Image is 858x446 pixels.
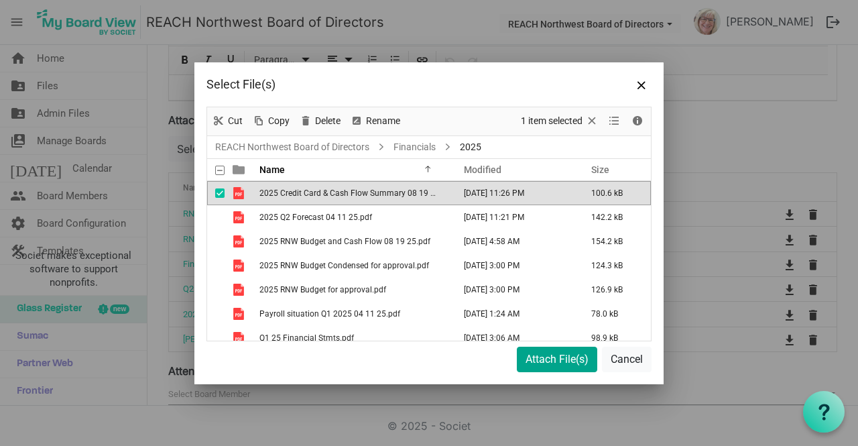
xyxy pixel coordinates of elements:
[255,205,450,229] td: 2025 Q2 Forecast 04 11 25.pdf is template cell column header Name
[457,139,484,156] span: 2025
[297,113,343,129] button: Delete
[207,254,225,278] td: checkbox
[450,229,577,254] td: August 20, 2025 4:58 AM column header Modified
[450,181,577,205] td: August 20, 2025 11:26 PM column header Modified
[577,181,651,205] td: 100.6 kB is template cell column header Size
[259,333,354,343] span: Q1 25 Financial Stmts.pdf
[602,347,652,372] button: Cancel
[365,113,402,129] span: Rename
[577,205,651,229] td: 142.2 kB is template cell column header Size
[577,278,651,302] td: 126.9 kB is template cell column header Size
[450,205,577,229] td: April 11, 2025 11:21 PM column header Modified
[207,278,225,302] td: checkbox
[603,107,626,135] div: View
[626,107,649,135] div: Details
[391,139,438,156] a: Financials
[225,229,255,254] td: is template cell column header type
[255,181,450,205] td: 2025 Credit Card & Cash Flow Summary 08 19 25.pdf is template cell column header Name
[225,254,255,278] td: is template cell column header type
[210,113,245,129] button: Cut
[348,113,403,129] button: Rename
[294,107,345,135] div: Delete
[225,326,255,350] td: is template cell column header type
[517,347,597,372] button: Attach File(s)
[464,164,501,175] span: Modified
[255,229,450,254] td: 2025 RNW Budget and Cash Flow 08 19 25.pdf is template cell column header Name
[631,74,652,95] button: Close
[259,164,285,175] span: Name
[255,254,450,278] td: 2025 RNW Budget Condensed for approval.pdf is template cell column header Name
[577,326,651,350] td: 98.9 kB is template cell column header Size
[519,113,601,129] button: Selection
[450,254,577,278] td: February 01, 2025 3:00 PM column header Modified
[629,113,647,129] button: Details
[516,107,603,135] div: Clear selection
[250,113,292,129] button: Copy
[519,113,584,129] span: 1 item selected
[207,326,225,350] td: checkbox
[259,261,429,270] span: 2025 RNW Budget Condensed for approval.pdf
[591,164,609,175] span: Size
[225,278,255,302] td: is template cell column header type
[212,139,372,156] a: REACH Northwest Board of Directors
[577,302,651,326] td: 78.0 kB is template cell column header Size
[255,278,450,302] td: 2025 RNW Budget for approval.pdf is template cell column header Name
[255,302,450,326] td: Payroll situation Q1 2025 04 11 25.pdf is template cell column header Name
[207,205,225,229] td: checkbox
[259,309,400,319] span: Payroll situation Q1 2025 04 11 25.pdf
[207,181,225,205] td: checkbox
[345,107,405,135] div: Rename
[207,107,247,135] div: Cut
[259,188,454,198] span: 2025 Credit Card & Cash Flow Summary 08 19 25.pdf
[207,229,225,254] td: checkbox
[267,113,291,129] span: Copy
[577,254,651,278] td: 124.3 kB is template cell column header Size
[259,213,372,222] span: 2025 Q2 Forecast 04 11 25.pdf
[227,113,244,129] span: Cut
[450,302,577,326] td: April 12, 2025 1:24 AM column header Modified
[225,205,255,229] td: is template cell column header type
[225,181,255,205] td: is template cell column header type
[259,285,386,294] span: 2025 RNW Budget for approval.pdf
[314,113,342,129] span: Delete
[225,302,255,326] td: is template cell column header type
[606,113,622,129] button: View dropdownbutton
[207,302,225,326] td: checkbox
[450,326,577,350] td: April 07, 2025 3:06 AM column header Modified
[206,74,562,95] div: Select File(s)
[255,326,450,350] td: Q1 25 Financial Stmts.pdf is template cell column header Name
[450,278,577,302] td: February 01, 2025 3:00 PM column header Modified
[577,229,651,254] td: 154.2 kB is template cell column header Size
[259,237,430,246] span: 2025 RNW Budget and Cash Flow 08 19 25.pdf
[247,107,294,135] div: Copy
